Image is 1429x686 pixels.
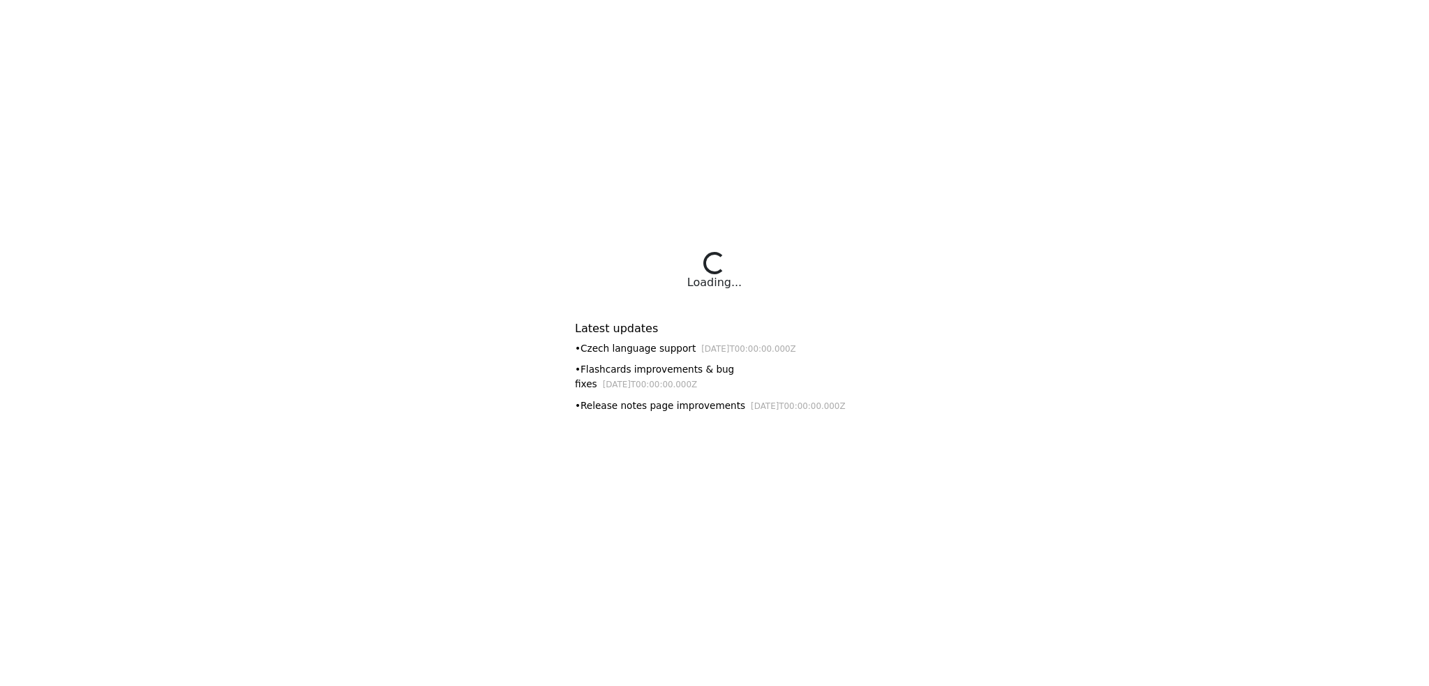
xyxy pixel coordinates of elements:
small: [DATE]T00:00:00.000Z [603,380,698,389]
small: [DATE]T00:00:00.000Z [751,401,846,411]
div: • Flashcards improvements & bug fixes [575,362,854,391]
div: • Release notes page improvements [575,398,854,413]
small: [DATE]T00:00:00.000Z [701,344,796,354]
div: • Czech language support [575,341,854,356]
div: Loading... [687,274,742,291]
h6: Latest updates [575,322,854,335]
